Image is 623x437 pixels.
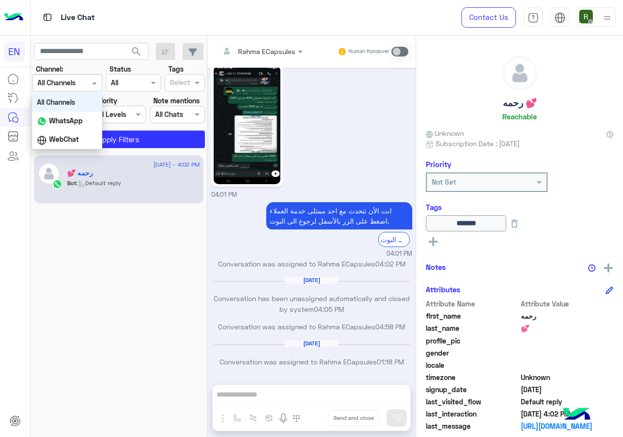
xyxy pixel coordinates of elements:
[579,10,593,23] img: userImage
[426,263,446,271] h6: Notes
[426,311,519,321] span: first_name
[436,138,520,149] span: Subscription Date : [DATE]
[426,160,451,169] h6: Priority
[76,179,121,187] span: : Default reply
[153,95,200,106] label: Note mentions
[521,323,614,333] span: 💕
[521,299,614,309] span: Attribute Value
[426,348,519,358] span: gender
[426,323,519,333] span: last_name
[211,191,237,198] span: 04:01 PM
[67,179,76,187] span: Bot
[426,285,460,294] h6: Attributes
[521,421,614,431] a: [URL][DOMAIN_NAME]
[67,169,93,177] h5: رحمه 💕
[554,12,566,23] img: tab
[4,7,23,28] img: Logo
[426,203,613,211] h6: Tags
[153,160,200,169] span: [DATE] - 4:02 PM
[49,135,79,143] b: WebChat
[521,384,614,395] span: 2024-03-09T14:54:01.384Z
[601,12,613,24] img: profile
[375,323,405,331] span: 04:58 PM
[37,98,75,106] b: All Channels
[426,397,519,407] span: last_visited_flow
[348,48,389,56] small: Human Handover
[38,163,60,185] img: defaultAdmin.png
[61,11,95,24] p: Live Chat
[503,97,537,109] h5: رحمه 💕
[53,179,62,189] img: WhatsApp
[37,116,47,126] img: WhatsApp
[521,348,614,358] span: null
[523,7,543,28] a: tab
[426,336,519,346] span: profile_pic
[130,46,142,57] span: search
[604,264,613,272] img: add
[426,409,519,419] span: last_interaction
[168,64,183,74] label: Tags
[266,202,412,229] p: 12/8/2025, 4:01 PM
[4,41,25,62] div: EN
[426,299,519,309] span: Attribute Name
[168,77,190,90] div: Select
[426,360,519,370] span: locale
[375,260,405,268] span: 04:02 PM
[528,12,539,23] img: tab
[32,131,205,148] button: Apply Filters
[560,398,594,432] img: hulul-logo.png
[110,64,131,74] label: Status
[521,372,614,382] span: Unknown
[285,340,338,347] h6: [DATE]
[521,409,614,419] span: 2025-08-12T13:02:05.076Z
[125,43,148,64] button: search
[211,259,412,269] p: Conversation was assigned to Rahma ECapsules
[521,360,614,370] span: null
[426,384,519,395] span: signup_date
[95,95,117,106] label: Priority
[588,264,596,272] img: notes
[214,66,280,184] img: 1293241735542049.jpg
[426,128,464,138] span: Unknown
[49,116,83,125] b: WhatsApp
[521,311,614,321] span: رحمه
[521,397,614,407] span: Default reply
[211,322,412,332] p: Conversation was assigned to Rahma ECapsules
[37,135,47,145] img: WebChat
[377,358,404,366] span: 01:18 PM
[386,249,412,259] span: 04:01 PM
[32,93,102,149] ng-dropdown-panel: Options list
[426,421,519,431] span: last_message
[36,64,63,74] label: Channel:
[41,11,54,23] img: tab
[503,57,536,90] img: defaultAdmin.png
[328,410,379,426] button: Send and close
[211,293,412,314] p: Conversation has been unassigned automatically and closed by system
[461,7,516,28] a: Contact Us
[211,357,412,367] p: Conversation was assigned to Rahma ECapsules
[502,112,537,121] h6: Reachable
[285,277,338,284] h6: [DATE]
[378,232,410,247] div: الرجوع الى البوت
[314,305,344,313] span: 04:05 PM
[426,372,519,382] span: timezone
